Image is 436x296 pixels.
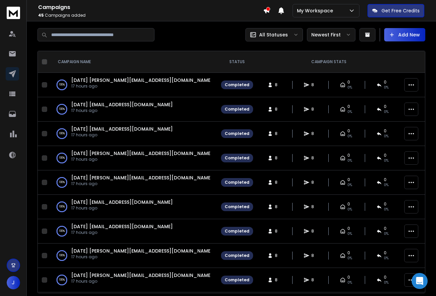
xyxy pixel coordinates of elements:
[311,107,318,112] span: 8
[384,128,387,134] span: 0
[367,4,424,17] button: Get Free Credits
[71,157,210,162] p: 17 hours ago
[71,150,213,157] a: [DATE] [PERSON_NAME][EMAIL_ADDRESS][DOMAIN_NAME]
[71,272,213,279] a: [DATE] [PERSON_NAME][EMAIL_ADDRESS][DOMAIN_NAME]
[384,182,389,188] span: 0 %
[71,223,173,230] a: [DATE] [EMAIL_ADDRESS][DOMAIN_NAME]
[384,85,389,90] span: 0 %
[384,275,387,280] span: 0
[384,231,389,237] span: 0 %
[384,109,389,115] span: 0 %
[311,229,318,234] span: 8
[225,82,249,88] div: Completed
[297,7,336,14] p: My Workspace
[275,155,282,161] span: 8
[275,180,282,185] span: 8
[384,207,389,212] span: 0 %
[275,253,282,258] span: 8
[347,80,350,85] span: 0
[71,126,173,132] span: [DATE] [EMAIL_ADDRESS][DOMAIN_NAME]
[225,277,249,283] div: Completed
[275,82,282,88] span: 8
[311,253,318,258] span: 8
[71,108,173,113] p: 17 hours ago
[275,131,282,136] span: 8
[225,229,249,234] div: Completed
[7,276,20,289] button: J
[347,158,352,163] span: 0%
[217,51,257,73] th: STATUS
[347,153,350,158] span: 0
[347,104,350,109] span: 0
[71,174,213,181] span: [DATE] [PERSON_NAME][EMAIL_ADDRESS][DOMAIN_NAME]
[38,12,44,18] span: 45
[50,146,217,170] td: 100%[DATE] [PERSON_NAME][EMAIL_ADDRESS][DOMAIN_NAME]17 hours ago
[50,170,217,195] td: 100%[DATE] [PERSON_NAME][EMAIL_ADDRESS][DOMAIN_NAME]17 hours ago
[384,280,389,285] span: 0 %
[384,104,387,109] span: 0
[311,155,318,161] span: 8
[307,28,355,41] button: Newest First
[50,73,217,97] td: 100%[DATE] [PERSON_NAME][EMAIL_ADDRESS][DOMAIN_NAME]17 hours ago
[347,177,350,182] span: 0
[71,254,210,260] p: 17 hours ago
[311,204,318,209] span: 8
[71,101,173,108] a: [DATE] [EMAIL_ADDRESS][DOMAIN_NAME]
[384,80,387,85] span: 0
[257,51,400,73] th: CAMPAIGN STATS
[347,275,350,280] span: 0
[347,128,350,134] span: 0
[50,219,217,244] td: 100%[DATE] [EMAIL_ADDRESS][DOMAIN_NAME]17 hours ago
[71,77,213,84] a: [DATE] [PERSON_NAME][EMAIL_ADDRESS][DOMAIN_NAME]
[71,181,210,186] p: 17 hours ago
[347,280,352,285] span: 0%
[71,84,210,89] p: 17 hours ago
[347,134,352,139] span: 0%
[59,82,65,88] p: 100 %
[225,180,249,185] div: Completed
[59,179,65,186] p: 100 %
[225,155,249,161] div: Completed
[311,180,318,185] span: 8
[347,182,352,188] span: 0%
[71,205,173,211] p: 17 hours ago
[384,250,387,256] span: 0
[59,252,65,259] p: 100 %
[347,109,352,115] span: 0%
[59,106,65,113] p: 100 %
[259,31,288,38] p: All Statuses
[275,277,282,283] span: 8
[50,268,217,292] td: 100%[DATE] [PERSON_NAME][EMAIL_ADDRESS][DOMAIN_NAME]17 hours ago
[384,177,387,182] span: 0
[59,130,65,137] p: 100 %
[38,13,263,18] p: Campaigns added
[275,107,282,112] span: 8
[71,199,173,205] a: [DATE] [EMAIL_ADDRESS][DOMAIN_NAME]
[384,153,387,158] span: 0
[311,131,318,136] span: 8
[347,256,352,261] span: 0%
[71,230,173,235] p: 17 hours ago
[384,134,389,139] span: 0 %
[71,248,213,254] a: [DATE] [PERSON_NAME][EMAIL_ADDRESS][DOMAIN_NAME]
[225,131,249,136] div: Completed
[38,3,263,11] h1: Campaigns
[50,51,217,73] th: CAMPAIGN NAME
[225,253,249,258] div: Completed
[347,250,350,256] span: 0
[225,204,249,209] div: Completed
[384,201,387,207] span: 0
[347,201,350,207] span: 0
[7,7,20,19] img: logo
[384,256,389,261] span: 0 %
[71,279,210,284] p: 17 hours ago
[50,122,217,146] td: 100%[DATE] [EMAIL_ADDRESS][DOMAIN_NAME]17 hours ago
